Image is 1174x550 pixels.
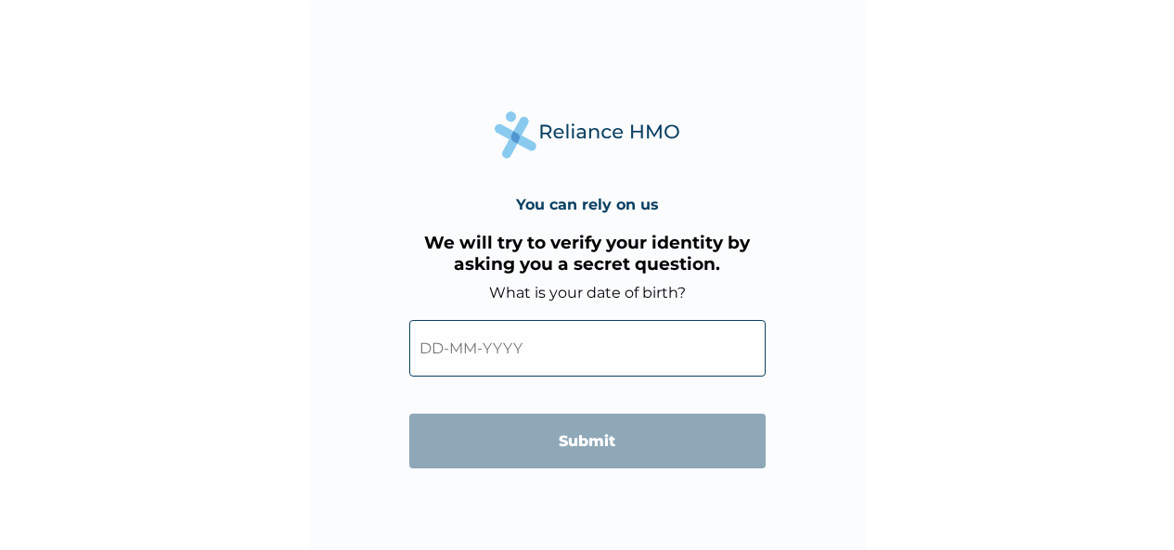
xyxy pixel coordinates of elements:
label: What is your date of birth? [489,284,686,301]
img: Reliance Health's Logo [495,111,680,159]
h4: You can rely on us [516,196,659,213]
input: Submit [409,414,766,468]
h3: We will try to verify your identity by asking you a secret question. [409,232,766,275]
input: DD-MM-YYYY [409,320,766,377]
